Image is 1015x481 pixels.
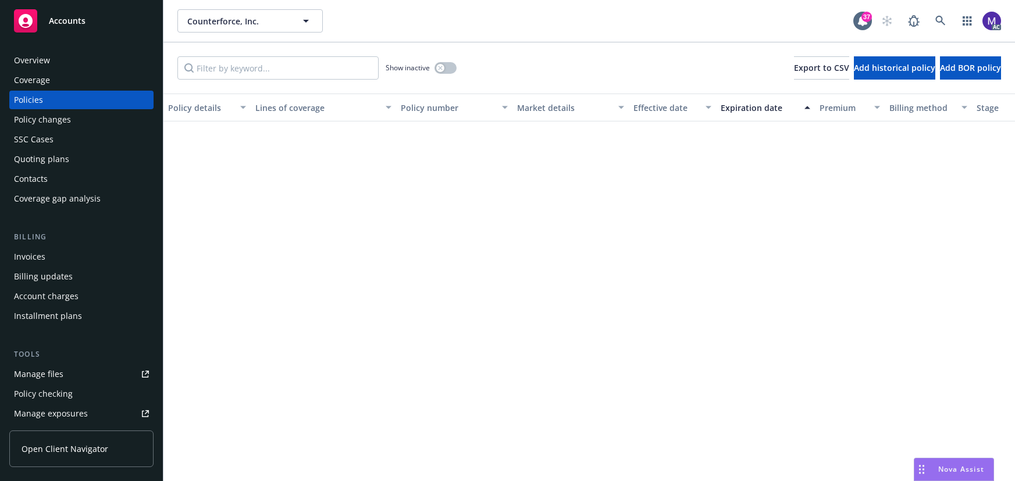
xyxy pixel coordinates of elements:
[9,91,154,109] a: Policies
[875,9,899,33] a: Start snowing
[14,189,101,208] div: Coverage gap analysis
[889,102,955,114] div: Billing method
[9,404,154,423] a: Manage exposures
[168,102,233,114] div: Policy details
[820,102,867,114] div: Premium
[9,247,154,266] a: Invoices
[517,102,611,114] div: Market details
[977,102,1013,114] div: Stage
[386,63,430,73] span: Show inactive
[14,365,63,383] div: Manage files
[14,385,73,403] div: Policy checking
[187,15,288,27] span: Counterforce, Inc.
[914,458,994,481] button: Nova Assist
[14,287,79,306] div: Account charges
[14,51,50,70] div: Overview
[794,62,849,73] span: Export to CSV
[815,94,885,121] button: Premium
[9,365,154,383] a: Manage files
[396,94,512,121] button: Policy number
[14,170,48,188] div: Contacts
[14,267,73,286] div: Billing updates
[629,94,716,121] button: Effective date
[49,16,86,26] span: Accounts
[956,9,979,33] a: Switch app
[14,130,54,149] div: SSC Cases
[9,349,154,360] div: Tools
[940,62,1001,73] span: Add BOR policy
[940,56,1001,80] button: Add BOR policy
[914,458,929,480] div: Drag to move
[401,102,495,114] div: Policy number
[14,247,45,266] div: Invoices
[9,5,154,37] a: Accounts
[177,9,323,33] button: Counterforce, Inc.
[9,385,154,403] a: Policy checking
[163,94,251,121] button: Policy details
[14,150,69,168] div: Quoting plans
[251,94,396,121] button: Lines of coverage
[929,9,952,33] a: Search
[177,56,379,80] input: Filter by keyword...
[854,62,935,73] span: Add historical policy
[938,464,984,474] span: Nova Assist
[9,307,154,325] a: Installment plans
[255,102,379,114] div: Lines of coverage
[9,267,154,286] a: Billing updates
[902,9,925,33] a: Report a Bug
[721,102,797,114] div: Expiration date
[794,56,849,80] button: Export to CSV
[9,110,154,129] a: Policy changes
[9,231,154,243] div: Billing
[14,71,50,89] div: Coverage
[9,130,154,149] a: SSC Cases
[14,110,71,129] div: Policy changes
[9,287,154,306] a: Account charges
[22,443,108,455] span: Open Client Navigator
[14,404,88,423] div: Manage exposures
[982,12,1001,30] img: photo
[512,94,629,121] button: Market details
[9,170,154,188] a: Contacts
[9,71,154,89] a: Coverage
[716,94,815,121] button: Expiration date
[633,102,699,114] div: Effective date
[14,91,43,109] div: Policies
[9,150,154,168] a: Quoting plans
[885,94,972,121] button: Billing method
[14,307,82,325] div: Installment plans
[861,12,872,22] div: 37
[854,56,935,80] button: Add historical policy
[9,51,154,70] a: Overview
[9,189,154,208] a: Coverage gap analysis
